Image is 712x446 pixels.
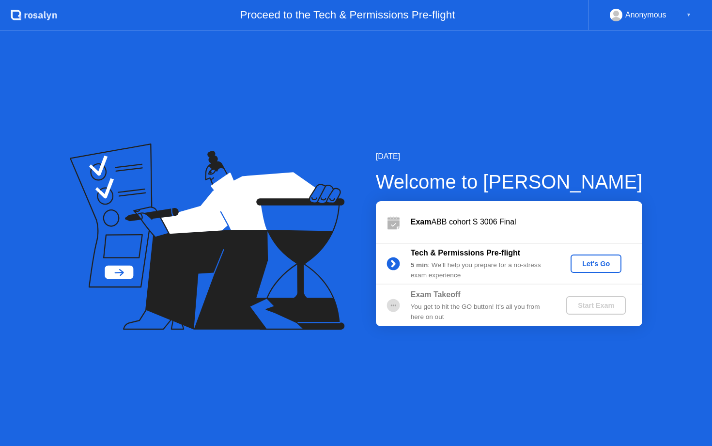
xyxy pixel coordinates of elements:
[625,9,666,21] div: Anonymous
[571,255,621,273] button: Let's Go
[376,167,643,196] div: Welcome to [PERSON_NAME]
[411,218,432,226] b: Exam
[411,290,461,299] b: Exam Takeoff
[411,216,642,228] div: ABB cohort S 3006 Final
[411,260,550,280] div: : We’ll help you prepare for a no-stress exam experience
[376,151,643,162] div: [DATE]
[411,249,520,257] b: Tech & Permissions Pre-flight
[570,302,622,309] div: Start Exam
[411,261,428,269] b: 5 min
[411,302,550,322] div: You get to hit the GO button! It’s all you from here on out
[574,260,618,268] div: Let's Go
[566,296,626,315] button: Start Exam
[686,9,691,21] div: ▼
